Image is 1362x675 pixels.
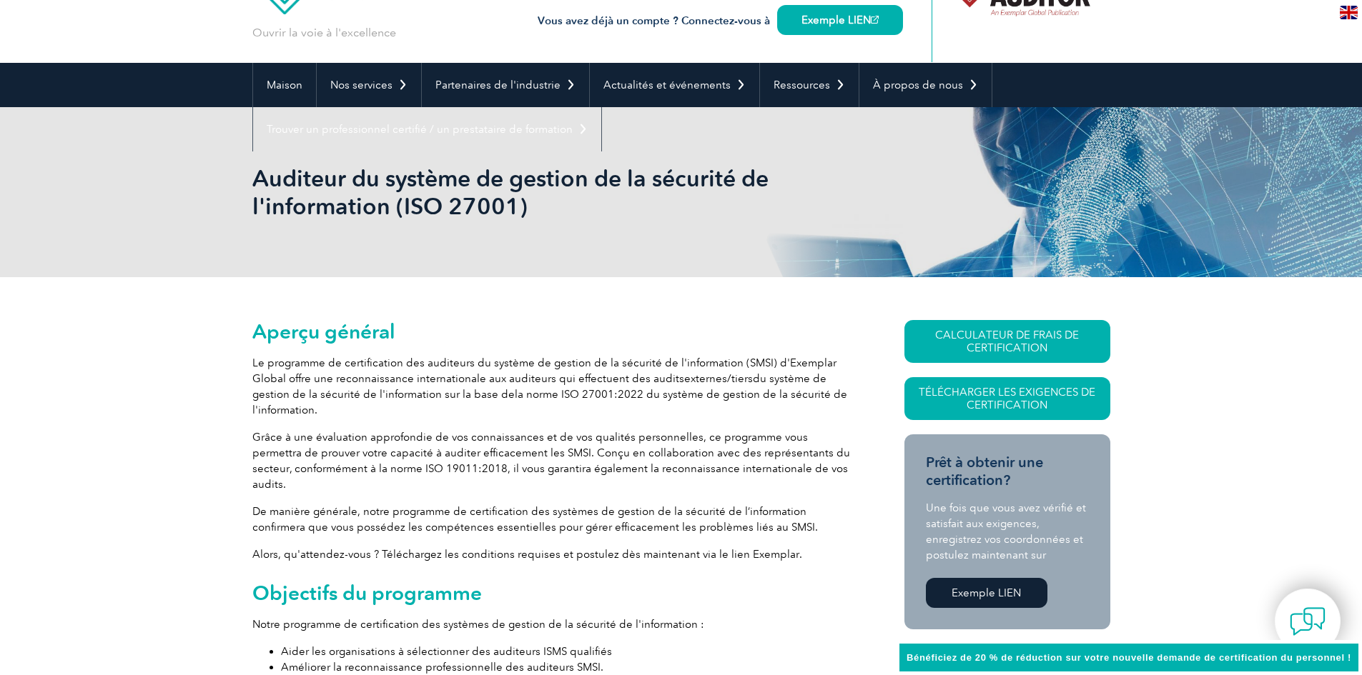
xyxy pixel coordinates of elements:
a: Exemple LIEN [926,578,1047,608]
a: Trouver un professionnel certifié / un prestataire de formation [253,107,601,151]
font: Vous avez déjà un compte ? Connectez-vous à [538,14,770,27]
font: Trouver un professionnel certifié / un prestataire de formation [267,123,573,136]
a: CALCULATEUR DE FRAIS DE CERTIFICATION [904,320,1110,363]
font: À propos de nous [873,79,963,91]
img: open_square.png [871,16,879,24]
a: Actualités et événements [590,63,759,107]
a: À propos de nous [859,63,992,107]
a: Partenaires de l'industrie [422,63,589,107]
a: Exemple LIEN [777,5,903,35]
font: Ressources [774,79,830,91]
font: De manière générale, notre programme de certification des systèmes de gestion de la sécurité de l... [252,505,818,534]
font: Actualités et événements [603,79,731,91]
font: Auditeur du système de gestion de la sécurité de l'information (ISO 27001) [252,164,769,220]
a: Nos services [317,63,421,107]
font: Partenaires de l'industrie [435,79,561,91]
font: Prêt à obtenir une certification? [926,454,1043,489]
font: CALCULATEUR DE FRAIS DE CERTIFICATION [935,329,1079,354]
font: Améliorer la reconnaissance professionnelle des auditeurs SMSI. [281,661,603,674]
font: Bénéficiez de 20 % de réduction sur votre nouvelle demande de certification du personnel ! [907,652,1351,663]
font: Une fois que vous avez vérifié et satisfait aux exigences, enregistrez vos coordonnées et postule... [926,501,1086,561]
font: Ouvrir la voie à l'excellence [252,26,396,39]
font: Aider les organisations à sélectionner des auditeurs ISMS qualifiés [281,645,612,658]
font: Le programme de certification des auditeurs du système de gestion de la sécurité de l'information... [252,356,837,385]
font: Notre programme de certification des systèmes de gestion de la sécurité de l'information : [252,618,704,631]
font: la norme ISO 27001:2022 du système de gestion de la sécurité de l'information. [252,388,847,416]
font: Télécharger les exigences de certification [919,386,1095,411]
font: Alors, qu'attendez-vous ? Téléchargez les conditions requises et postulez dès maintenant via le l... [252,548,802,561]
font: Maison [267,79,302,91]
font: externes/tiers [684,372,753,385]
font: Exemple LIEN [952,586,1021,599]
a: Maison [253,63,316,107]
img: contact-chat.png [1290,604,1326,639]
font: Aperçu général [252,319,395,344]
font: Objectifs du programme [252,581,482,605]
font: Exemple LIEN [801,14,871,26]
font: Nos services [330,79,393,91]
font: Grâce à une évaluation approfondie de vos connaissances et de vos qualités personnelles, ce progr... [252,431,850,491]
img: en [1340,6,1358,19]
a: Ressources [760,63,859,107]
a: Télécharger les exigences de certification [904,377,1110,420]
